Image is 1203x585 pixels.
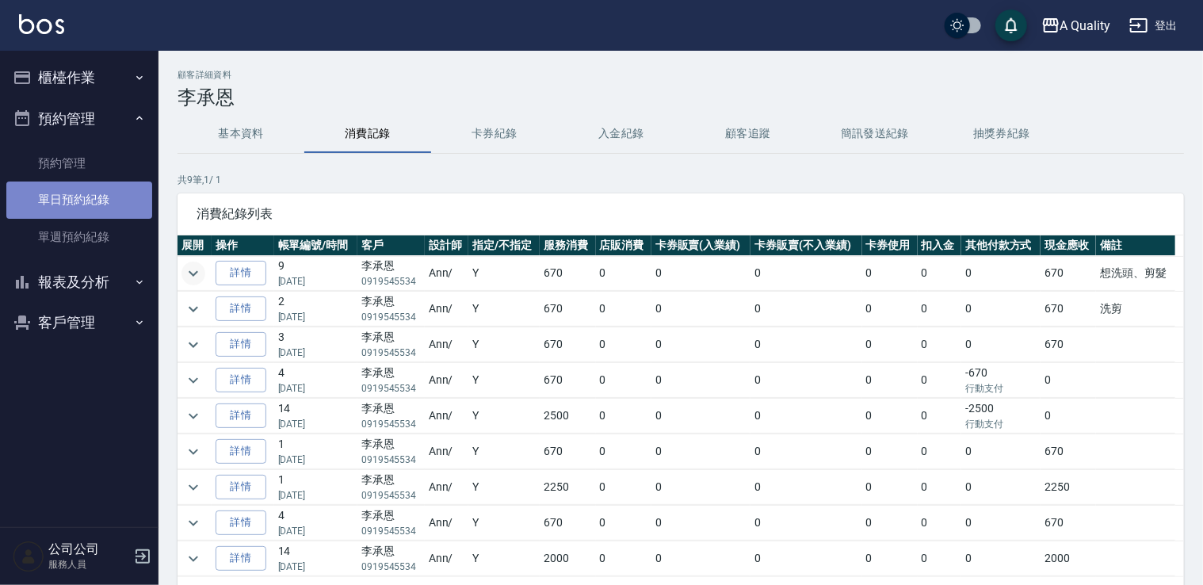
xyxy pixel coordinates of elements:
td: 670 [540,363,595,398]
td: Ann / [425,470,468,505]
td: 0 [862,541,918,576]
td: 0 [862,363,918,398]
td: 0 [750,327,861,362]
td: Ann / [425,256,468,291]
p: 0919545534 [361,310,421,324]
a: 詳情 [216,510,266,535]
img: Logo [19,14,64,34]
td: 2000 [540,541,595,576]
p: 行動支付 [965,381,1037,396]
td: Ann / [425,327,468,362]
td: 0 [651,434,750,469]
th: 其他付款方式 [961,235,1041,256]
td: 2250 [1041,470,1096,505]
td: 0 [918,470,961,505]
p: 0919545534 [361,560,421,574]
button: expand row [181,547,205,571]
td: 0 [1041,399,1096,434]
p: 0919545534 [361,381,421,396]
td: 0 [750,256,861,291]
td: 0 [961,541,1041,576]
button: A Quality [1035,10,1117,42]
th: 帳單編號/時間 [274,235,357,256]
button: expand row [181,440,205,464]
td: 0 [651,541,750,576]
td: 2000 [1041,541,1096,576]
td: 0 [750,470,861,505]
td: 洗剪 [1096,292,1175,327]
th: 展開 [178,235,212,256]
a: 詳情 [216,403,266,428]
td: Y [468,292,540,327]
td: 李承恩 [357,256,425,291]
td: 2500 [540,399,595,434]
a: 詳情 [216,261,266,285]
td: 0 [750,506,861,541]
th: 卡券使用 [862,235,918,256]
td: 0 [961,327,1041,362]
td: 0 [596,470,651,505]
button: expand row [181,404,205,428]
a: 詳情 [216,296,266,321]
button: 登出 [1123,11,1184,40]
th: 服務消費 [540,235,595,256]
td: 0 [651,327,750,362]
td: 0 [862,292,918,327]
td: 0 [596,541,651,576]
td: 0 [596,399,651,434]
td: Y [468,506,540,541]
td: Y [468,434,540,469]
td: 0 [918,506,961,541]
th: 指定/不指定 [468,235,540,256]
p: [DATE] [278,346,353,360]
td: 0 [651,256,750,291]
button: 櫃檯作業 [6,57,152,98]
button: 抽獎券紀錄 [938,115,1065,153]
th: 扣入金 [918,235,961,256]
button: expand row [181,476,205,499]
p: [DATE] [278,453,353,467]
td: 0 [862,470,918,505]
a: 詳情 [216,332,266,357]
button: expand row [181,511,205,535]
td: 0 [596,256,651,291]
img: Person [13,541,44,572]
td: 670 [540,434,595,469]
th: 備註 [1096,235,1175,256]
td: 李承恩 [357,506,425,541]
td: 李承恩 [357,470,425,505]
td: Ann / [425,363,468,398]
td: 李承恩 [357,434,425,469]
td: 670 [540,327,595,362]
p: 0919545534 [361,274,421,289]
td: 0 [651,399,750,434]
td: 670 [1041,292,1096,327]
p: 0919545534 [361,488,421,503]
td: 670 [540,292,595,327]
td: 0 [862,399,918,434]
td: 0 [862,506,918,541]
td: Y [468,363,540,398]
td: 0 [961,506,1041,541]
p: 0919545534 [361,453,421,467]
td: 0 [961,292,1041,327]
td: 0 [596,434,651,469]
td: 670 [1041,256,1096,291]
td: 2 [274,292,357,327]
p: [DATE] [278,381,353,396]
td: 0 [596,506,651,541]
td: Y [468,327,540,362]
p: [DATE] [278,524,353,538]
td: 14 [274,541,357,576]
td: 0 [596,292,651,327]
p: [DATE] [278,417,353,431]
div: A Quality [1060,16,1111,36]
td: 李承恩 [357,363,425,398]
button: 基本資料 [178,115,304,153]
td: 0 [750,363,861,398]
td: 0 [596,327,651,362]
a: 詳情 [216,475,266,499]
td: -670 [961,363,1041,398]
td: 670 [1041,434,1096,469]
td: 0 [651,292,750,327]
